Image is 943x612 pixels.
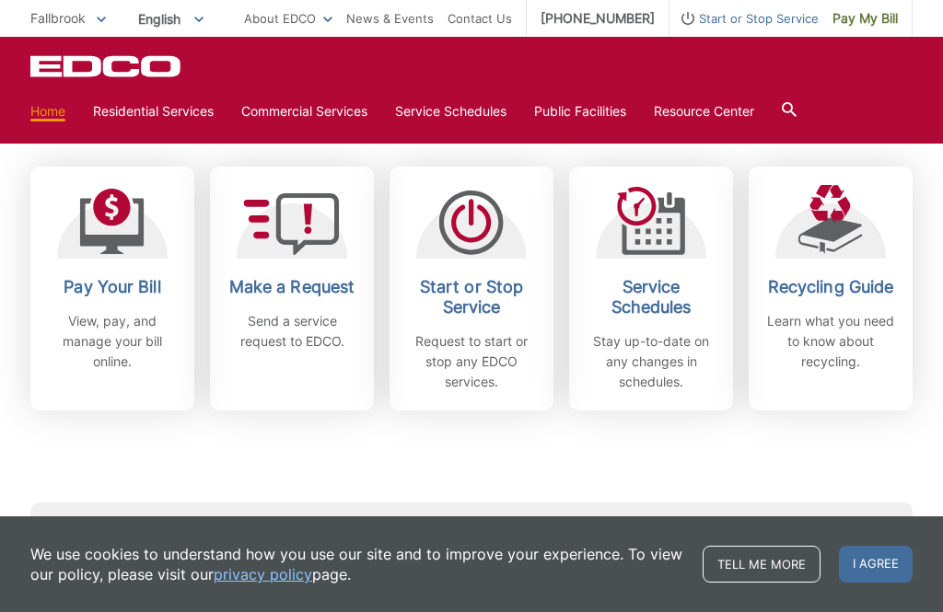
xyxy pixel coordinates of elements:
a: privacy policy [214,564,312,584]
a: Commercial Services [241,101,367,121]
a: Contact Us [448,8,512,29]
a: Make a Request Send a service request to EDCO. [210,167,374,410]
a: Service Schedules Stay up-to-date on any changes in schedules. [569,167,733,410]
a: Residential Services [93,101,214,121]
a: Home [30,101,65,121]
span: English [124,4,217,34]
a: Pay Your Bill View, pay, and manage your bill online. [30,167,194,410]
p: View, pay, and manage your bill online. [44,311,180,372]
p: Stay up-to-date on any changes in schedules. [583,331,719,392]
a: About EDCO [244,8,332,29]
a: News & Events [346,8,434,29]
span: Fallbrook [30,10,86,26]
p: We use cookies to understand how you use our site and to improve your experience. To view our pol... [30,544,684,584]
span: Pay My Bill [832,8,898,29]
a: Service Schedules [395,101,506,121]
p: Request to start or stop any EDCO services. [403,331,540,392]
h2: Make a Request [224,277,360,297]
h2: Start or Stop Service [403,277,540,318]
h2: Service Schedules [583,277,719,318]
h2: Pay Your Bill [44,277,180,297]
p: Send a service request to EDCO. [224,311,360,352]
a: Public Facilities [534,101,626,121]
a: EDCD logo. Return to the homepage. [30,55,183,77]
